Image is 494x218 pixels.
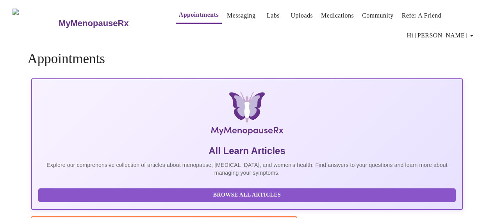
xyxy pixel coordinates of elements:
a: Messaging [227,10,255,21]
a: Refer a Friend [402,10,442,21]
a: Browse All Articles [38,191,457,198]
button: Labs [261,8,286,23]
h4: Appointments [27,51,466,67]
a: Appointments [179,9,219,20]
span: Browse All Articles [46,190,448,200]
a: Uploads [291,10,313,21]
button: Uploads [288,8,316,23]
button: Community [359,8,397,23]
img: MyMenopauseRx Logo [12,9,57,38]
a: Medications [321,10,354,21]
span: Hi [PERSON_NAME] [407,30,476,41]
button: Messaging [224,8,259,23]
p: Explore our comprehensive collection of articles about menopause, [MEDICAL_DATA], and women's hea... [38,161,455,177]
button: Appointments [176,7,222,24]
a: Labs [267,10,280,21]
a: MyMenopauseRx [57,10,160,37]
h5: All Learn Articles [38,145,455,157]
button: Medications [318,8,357,23]
a: Community [362,10,394,21]
button: Browse All Articles [38,188,455,202]
h3: MyMenopauseRx [59,18,129,28]
button: Hi [PERSON_NAME] [404,28,480,43]
img: MyMenopauseRx Logo [103,92,391,138]
button: Refer a Friend [399,8,445,23]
